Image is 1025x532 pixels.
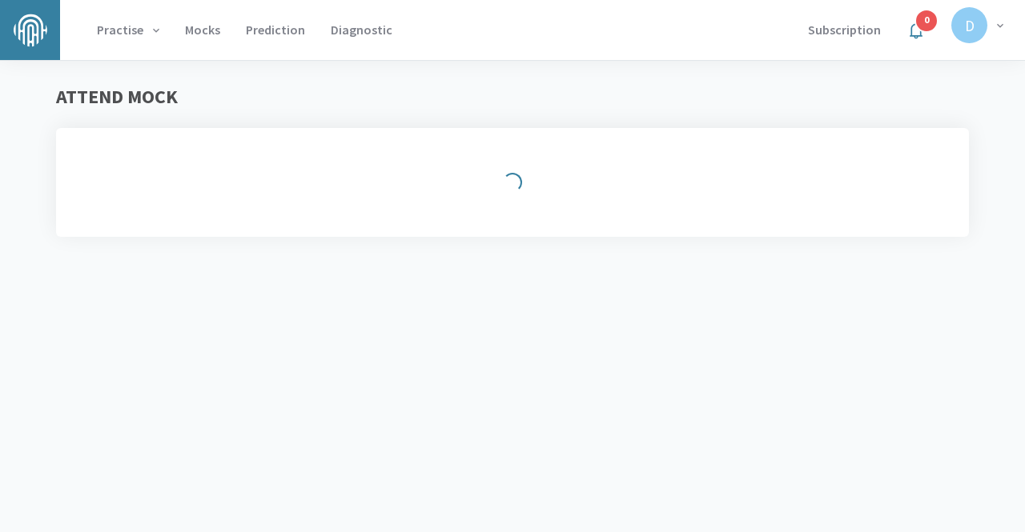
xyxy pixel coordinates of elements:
[894,14,939,46] button: 0
[795,14,894,46] a: Subscription
[318,14,405,46] a: Diagnostic
[84,14,172,46] button: Practise
[14,14,47,47] img: AIWAS Plus
[951,6,987,45] div: deepika27bhandari@gmail.com
[56,85,969,109] h2: ATTEND MOCK
[939,10,1016,42] button: deepika27bhandari@gmail.com
[914,9,939,33] div: 0
[172,14,233,46] a: Mocks
[233,14,318,46] a: Prediction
